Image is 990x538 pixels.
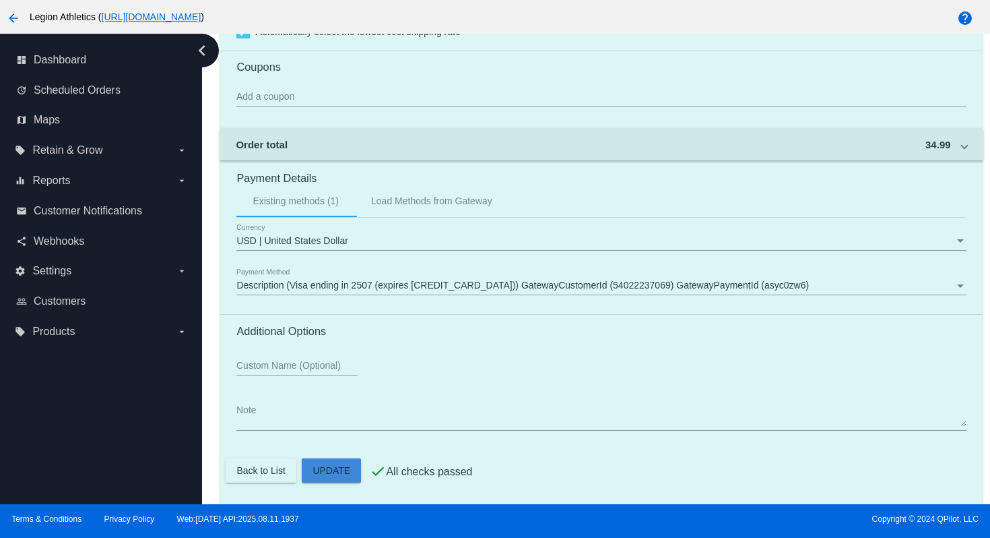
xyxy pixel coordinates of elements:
[176,266,187,276] i: arrow_drop_down
[16,115,27,125] i: map
[16,85,27,96] i: update
[34,235,84,247] span: Webhooks
[16,49,187,71] a: dashboard Dashboard
[102,11,201,22] a: [URL][DOMAIN_NAME]
[15,175,26,186] i: equalizer
[32,326,75,338] span: Products
[16,291,187,312] a: people_outline Customers
[34,295,86,307] span: Customers
[16,206,27,216] i: email
[11,514,81,524] a: Terms & Conditions
[177,514,299,524] a: Web:[DATE] API:2025.08.11.1937
[34,54,86,66] span: Dashboard
[32,144,102,156] span: Retain & Grow
[34,114,60,126] span: Maps
[104,514,155,524] a: Privacy Policy
[30,11,204,22] span: Legion Athletics ( )
[15,326,26,337] i: local_offer
[16,109,187,131] a: map Maps
[957,10,973,26] mat-icon: help
[15,266,26,276] i: settings
[176,175,187,186] i: arrow_drop_down
[15,145,26,156] i: local_offer
[16,200,187,222] a: email Customer Notifications
[34,205,142,217] span: Customer Notifications
[191,40,213,61] i: chevron_left
[34,84,121,96] span: Scheduled Orders
[32,265,71,277] span: Settings
[506,514,979,524] span: Copyright © 2024 QPilot, LLC
[16,231,187,252] a: share Webhooks
[16,80,187,101] a: update Scheduled Orders
[16,236,27,247] i: share
[176,326,187,337] i: arrow_drop_down
[16,55,27,65] i: dashboard
[176,145,187,156] i: arrow_drop_down
[16,296,27,307] i: people_outline
[32,175,70,187] span: Reports
[220,128,983,160] mat-expansion-panel-header: Order total 34.99
[5,10,22,26] mat-icon: arrow_back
